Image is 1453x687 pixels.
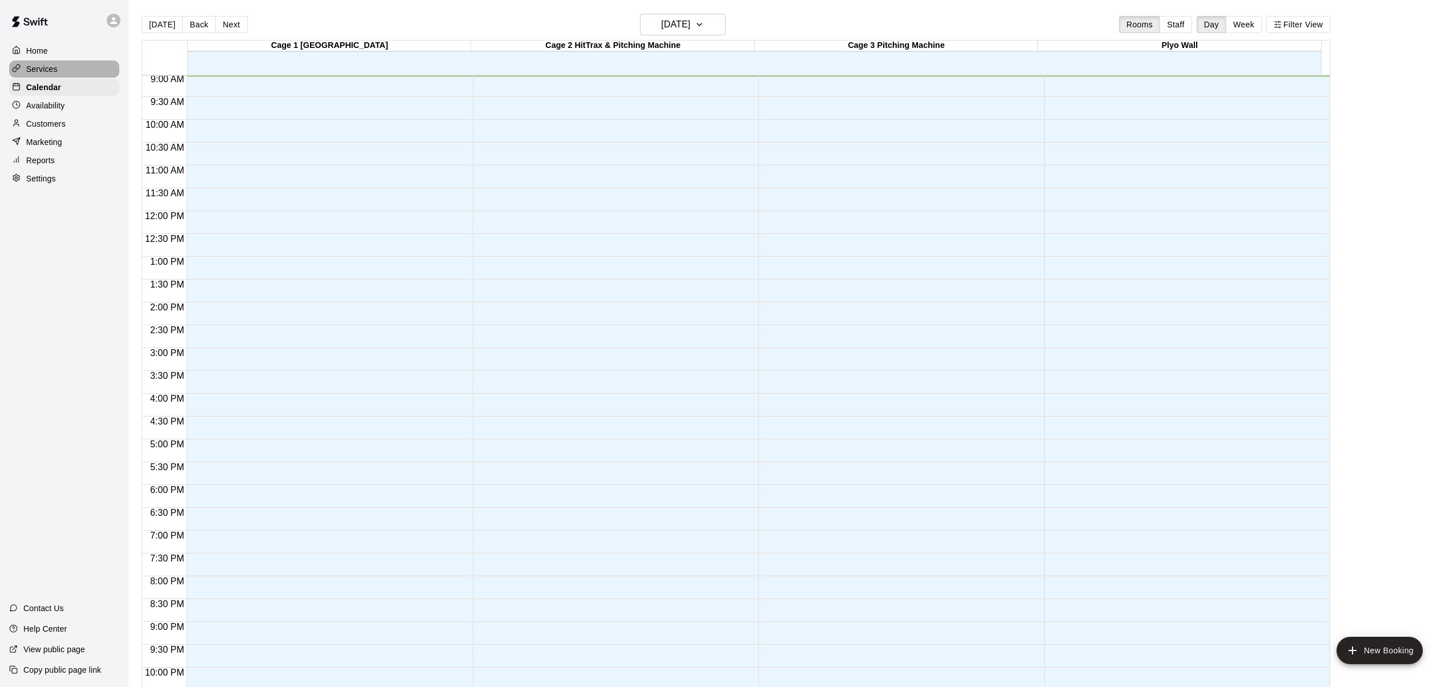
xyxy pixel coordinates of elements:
[1337,637,1423,664] button: add
[147,439,187,449] span: 5:00 PM
[143,165,187,175] span: 11:00 AM
[147,371,187,381] span: 3:30 PM
[26,63,58,75] p: Services
[142,668,187,677] span: 10:00 PM
[1119,16,1160,33] button: Rooms
[23,664,101,676] p: Copy public page link
[147,508,187,518] span: 6:30 PM
[661,17,690,33] h6: [DATE]
[26,82,61,93] p: Calendar
[26,118,66,130] p: Customers
[1038,41,1321,51] div: Plyo Wall
[182,16,216,33] button: Back
[143,120,187,130] span: 10:00 AM
[26,45,48,56] p: Home
[9,79,119,96] a: Calendar
[142,16,183,33] button: [DATE]
[148,97,187,107] span: 9:30 AM
[26,155,55,166] p: Reports
[147,622,187,632] span: 9:00 PM
[755,41,1038,51] div: Cage 3 Pitching Machine
[1160,16,1192,33] button: Staff
[9,97,119,114] a: Availability
[147,417,187,426] span: 4:30 PM
[1226,16,1262,33] button: Week
[9,134,119,151] a: Marketing
[9,152,119,169] a: Reports
[26,100,65,111] p: Availability
[1266,16,1330,33] button: Filter View
[23,603,64,614] p: Contact Us
[9,115,119,132] a: Customers
[9,170,119,187] a: Settings
[26,173,56,184] p: Settings
[147,462,187,472] span: 5:30 PM
[142,211,187,221] span: 12:00 PM
[640,14,726,35] button: [DATE]
[147,394,187,403] span: 4:00 PM
[147,485,187,495] span: 6:00 PM
[147,257,187,266] span: 1:00 PM
[23,623,67,635] p: Help Center
[9,60,119,78] a: Services
[147,576,187,586] span: 8:00 PM
[147,280,187,289] span: 1:30 PM
[471,41,754,51] div: Cage 2 HitTrax & Pitching Machine
[215,16,247,33] button: Next
[1197,16,1226,33] button: Day
[147,599,187,609] span: 8:30 PM
[26,136,62,148] p: Marketing
[147,325,187,335] span: 2:30 PM
[147,531,187,540] span: 7:00 PM
[143,143,187,152] span: 10:30 AM
[143,188,187,198] span: 11:30 AM
[148,74,187,84] span: 9:00 AM
[147,645,187,654] span: 9:30 PM
[23,644,85,655] p: View public page
[147,553,187,563] span: 7:30 PM
[147,302,187,312] span: 2:00 PM
[9,42,119,59] a: Home
[188,41,471,51] div: Cage 1 [GEOGRAPHIC_DATA]
[147,348,187,358] span: 3:00 PM
[142,234,187,244] span: 12:30 PM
